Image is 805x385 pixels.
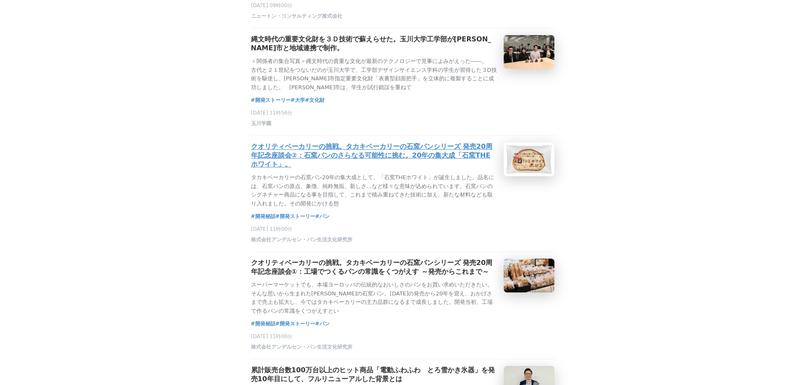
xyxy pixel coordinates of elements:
p: [DATE] 11時00分 [251,226,554,233]
p: [DATE] 09時00分 [251,2,554,9]
h3: クオリティベーカリーの挑戦。タカキベーカリーの石窯パンシリーズ 発売20周年記念座談会①：工場でつくるパンの常識をくつがえす ～発売からこれまで～ [251,259,497,276]
span: 株式会社アンデルセン・パン生活文化研究所 [251,236,352,243]
p: ＜関係者の集合写真＞縄文時代の貴重な文化が最新のテクノロジーで見事によみがえった――。 古代と２１世紀をつないだのが玉川大学で、工学部デザインサイエンス学科の学生が習得した３D技術を駆使し、[P... [251,57,497,92]
a: #パン [315,319,330,328]
a: #パン [315,212,330,221]
a: #開発ストーリー [276,212,315,221]
a: 株式会社アンデルセン・パン生活文化研究所 [251,346,352,352]
a: クオリティベーカリーの挑戦。タカキベーカリーの石窯パンシリーズ 発売20周年記念座談会②：石窯パンのさらなる可能性に挑む。20年の集大成「石窯THEホワイト」。タカキベーカリーの石窯パン20年の... [251,142,554,208]
p: スーパーマーケットでも、本場ヨーロッパの伝統的なおいしさのパンをお買い求めいただきたい。そんな思いから生まれた[PERSON_NAME]の石窯パン。[DATE]の発売から20年を迎え、おかげさま... [251,281,497,316]
a: ニュートン・コンサルティング株式会社 [251,15,342,21]
a: 玉川学園 [251,123,271,128]
a: #大学 [291,96,305,104]
p: [DATE] 11時56分 [251,109,554,117]
span: 玉川学園 [251,120,271,127]
a: 株式会社アンデルセン・パン生活文化研究所 [251,239,352,245]
h3: 縄文時代の重要文化財を３Ｄ技術で蘇えらせた。玉川大学工学部が[PERSON_NAME]市と地域連携で制作。 [251,35,497,53]
h3: クオリティベーカリーの挑戦。タカキベーカリーの石窯パンシリーズ 発売20周年記念座談会②：石窯パンのさらなる可能性に挑む。20年の集大成「石窯THEホワイト」。 [251,142,497,169]
span: 株式会社アンデルセン・パン生活文化研究所 [251,344,352,351]
h3: 累計販売台数100万台以上のヒット商品「電動ふわふわ とろ雪かき氷器」を発売10年目にして、フルリニューアルした背景とは [251,366,497,384]
a: 縄文時代の重要文化財を３Ｄ技術で蘇えらせた。玉川大学工学部が[PERSON_NAME]市と地域連携で制作。＜関係者の集合写真＞縄文時代の貴重な文化が最新のテクノロジーで見事によみがえった――。 ... [251,35,554,92]
p: タカキベーカリーの石窯パン20年の集大成として、「石窯THEホワイト」が誕生しました。品名には、石窯パンの原点、象徴、純粋無垢、新しさ…など様々な意味が込められています。石窯パンのシグネチャー商... [251,173,497,208]
a: クオリティベーカリーの挑戦。タカキベーカリーの石窯パンシリーズ 発売20周年記念座談会①：工場でつくるパンの常識をくつがえす ～発売からこれまで～スーパーマーケットでも、本場ヨーロッパの伝統的な... [251,259,554,316]
span: ニュートン・コンサルティング株式会社 [251,13,342,20]
a: #開発ストーリー [251,96,291,104]
a: #開発秘話 [251,212,276,221]
a: #文化財 [305,96,325,104]
a: #開発秘話 [251,319,276,328]
p: [DATE] 11時00分 [251,333,554,340]
a: #開発ストーリー [276,319,315,328]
